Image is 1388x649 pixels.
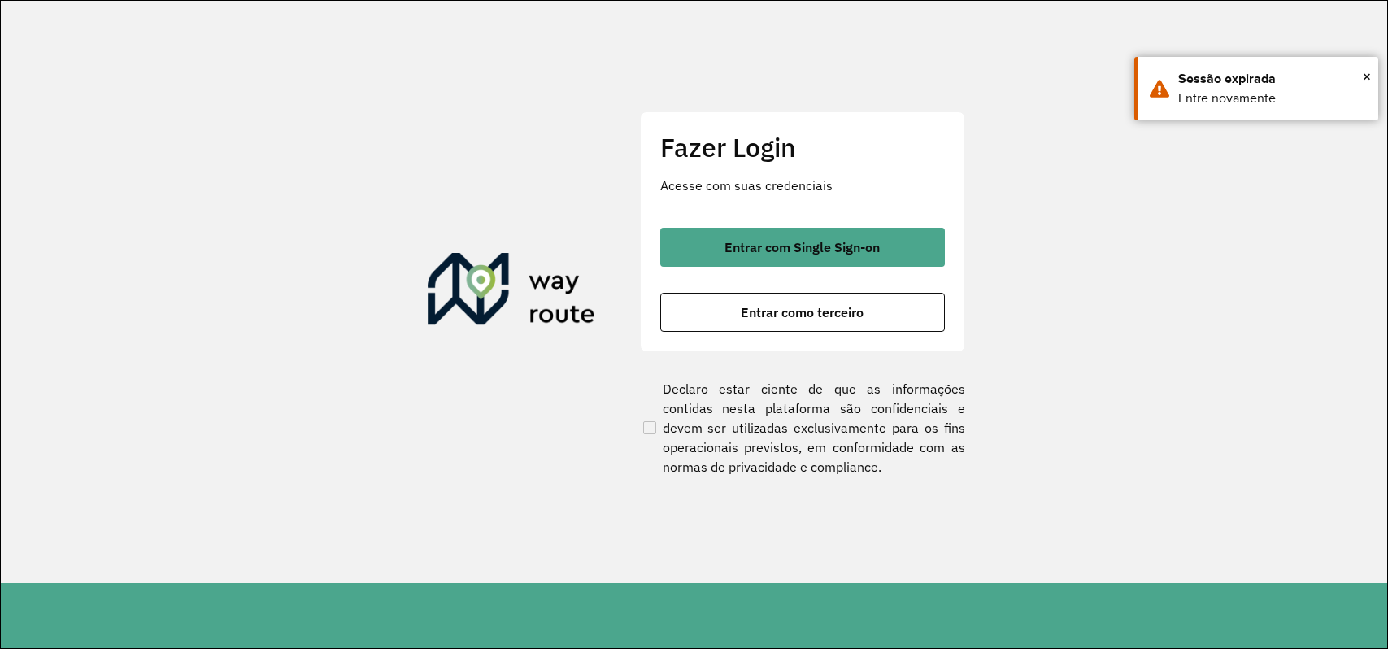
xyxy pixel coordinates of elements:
[1178,89,1366,108] div: Entre novamente
[1363,64,1371,89] span: ×
[724,241,880,254] span: Entrar com Single Sign-on
[640,379,965,477] label: Declaro estar ciente de que as informações contidas nesta plataforma são confidenciais e devem se...
[1363,64,1371,89] button: Close
[660,176,945,195] p: Acesse com suas credenciais
[1178,69,1366,89] div: Sessão expirada
[660,293,945,332] button: button
[428,253,595,331] img: Roteirizador AmbevTech
[660,228,945,267] button: button
[660,132,945,163] h2: Fazer Login
[741,306,864,319] span: Entrar como terceiro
